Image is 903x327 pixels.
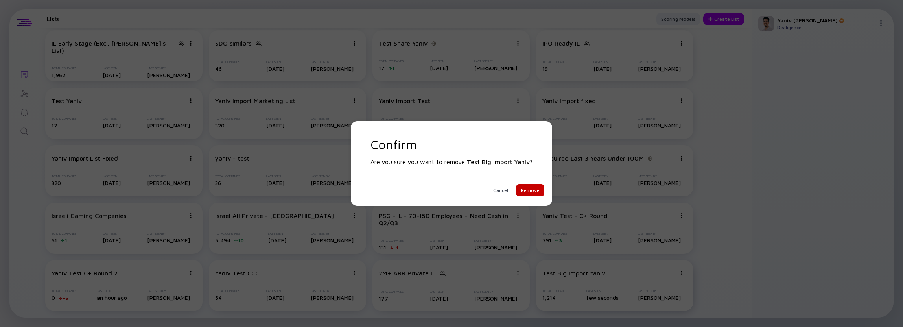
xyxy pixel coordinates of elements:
strong: Test Big Import Yaniv [467,158,530,165]
button: Cancel [488,184,513,196]
button: Remove [516,184,544,196]
div: Are you sure you want to remove ? [370,158,533,165]
h1: Confirm [370,137,533,152]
